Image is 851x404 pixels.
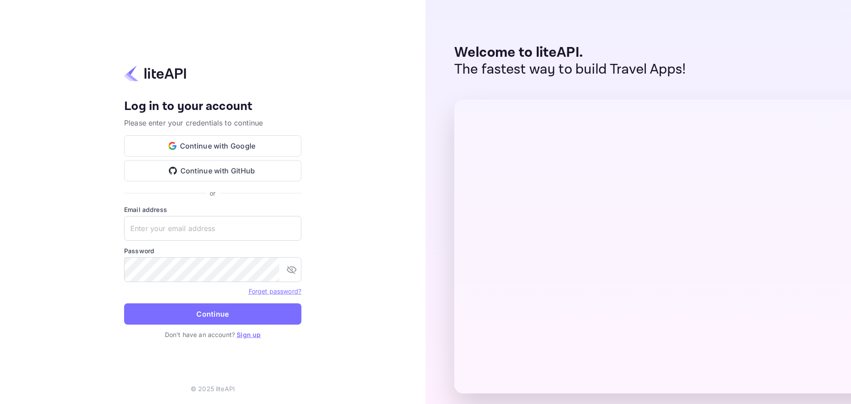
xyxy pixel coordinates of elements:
p: Welcome to liteAPI. [454,44,686,61]
button: Continue with GitHub [124,160,301,181]
img: liteapi [124,65,186,82]
h4: Log in to your account [124,99,301,114]
button: toggle password visibility [283,261,301,278]
a: Sign up [237,331,261,338]
button: Continue [124,303,301,325]
input: Enter your email address [124,216,301,241]
p: or [210,188,215,198]
p: Don't have an account? [124,330,301,339]
p: © 2025 liteAPI [191,384,235,393]
p: The fastest way to build Travel Apps! [454,61,686,78]
label: Password [124,246,301,255]
label: Email address [124,205,301,214]
a: Forget password? [249,287,301,295]
p: Please enter your credentials to continue [124,118,301,128]
a: Forget password? [249,286,301,295]
button: Continue with Google [124,135,301,157]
